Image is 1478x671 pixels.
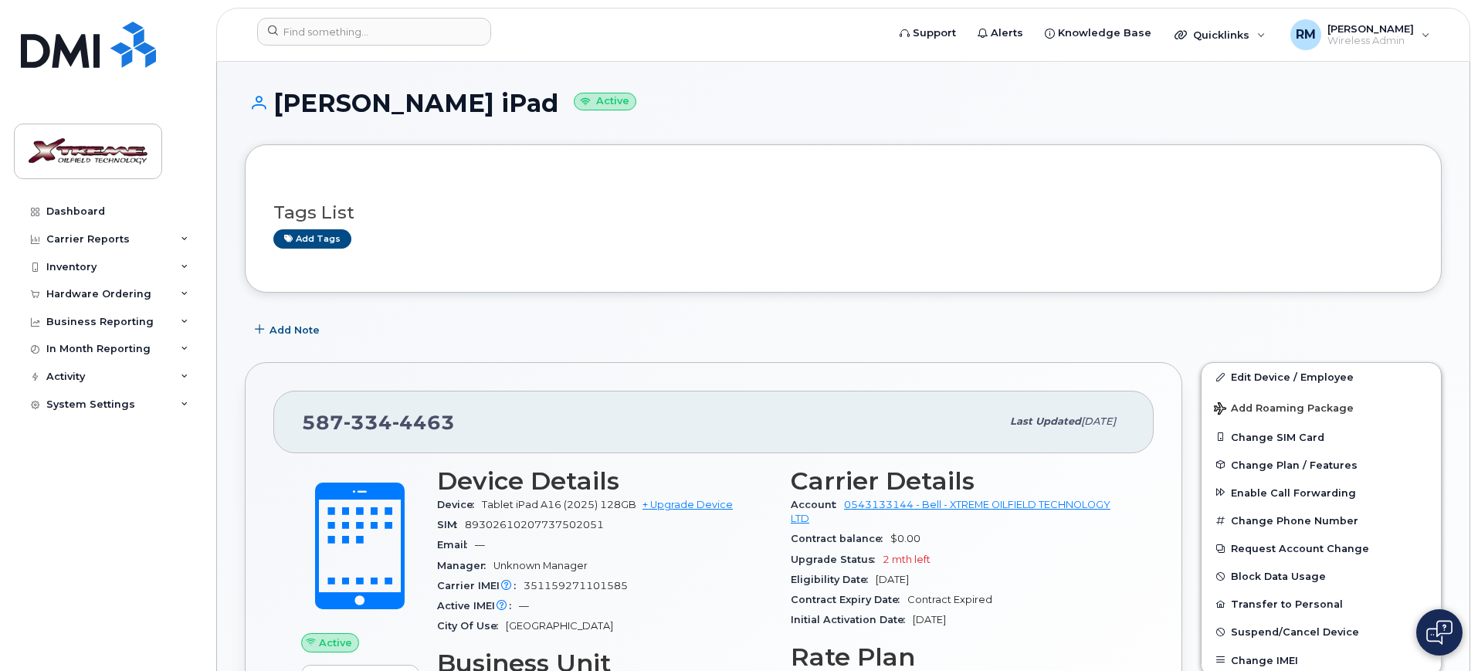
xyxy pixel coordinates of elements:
span: Upgrade Status [791,554,883,565]
span: [DATE] [1081,415,1116,427]
h1: [PERSON_NAME] iPad [245,90,1442,117]
span: Eligibility Date [791,574,876,585]
span: Contract Expiry Date [791,594,907,605]
button: Change SIM Card [1202,423,1441,451]
span: [DATE] [876,574,909,585]
h3: Tags List [273,203,1413,222]
span: 89302610207737502051 [465,519,604,530]
span: $0.00 [890,533,920,544]
button: Enable Call Forwarding [1202,479,1441,507]
span: Unknown Manager [493,560,588,571]
span: Add Note [269,323,320,337]
span: Active [319,635,352,650]
a: + Upgrade Device [642,499,733,510]
button: Transfer to Personal [1202,590,1441,618]
a: 0543133144 - Bell - XTREME OILFIELD TECHNOLOGY LTD [791,499,1110,524]
button: Add Note [245,316,333,344]
span: Device [437,499,482,510]
span: Contract balance [791,533,890,544]
span: — [519,600,529,612]
span: 2 mth left [883,554,931,565]
a: Edit Device / Employee [1202,363,1441,391]
span: SIM [437,519,465,530]
span: — [475,539,485,551]
button: Block Data Usage [1202,562,1441,590]
span: 587 [302,411,455,434]
button: Change Phone Number [1202,507,1441,534]
span: Suspend/Cancel Device [1231,626,1359,638]
button: Add Roaming Package [1202,391,1441,423]
button: Request Account Change [1202,534,1441,562]
span: 351159271101585 [524,580,628,591]
span: Initial Activation Date [791,614,913,625]
img: Open chat [1426,620,1453,645]
h3: Carrier Details [791,467,1126,495]
span: Active IMEI [437,600,519,612]
span: Manager [437,560,493,571]
a: Add tags [273,229,351,249]
span: Tablet iPad A16 (2025) 128GB [482,499,636,510]
span: [GEOGRAPHIC_DATA] [506,620,613,632]
h3: Rate Plan [791,643,1126,671]
span: Add Roaming Package [1214,402,1354,417]
span: Email [437,539,475,551]
button: Change Plan / Features [1202,451,1441,479]
span: Change Plan / Features [1231,459,1358,470]
span: 334 [344,411,392,434]
span: Enable Call Forwarding [1231,486,1356,498]
span: 4463 [392,411,455,434]
span: [DATE] [913,614,946,625]
span: City Of Use [437,620,506,632]
small: Active [574,93,636,110]
span: Account [791,499,844,510]
span: Last updated [1010,415,1081,427]
button: Suspend/Cancel Device [1202,618,1441,646]
span: Contract Expired [907,594,992,605]
span: Carrier IMEI [437,580,524,591]
h3: Device Details [437,467,772,495]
